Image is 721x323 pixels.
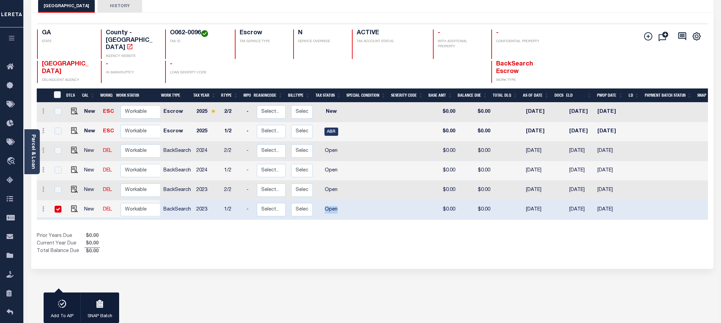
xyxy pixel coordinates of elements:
td: - [244,181,254,200]
th: &nbsp;&nbsp;&nbsp;&nbsp;&nbsp;&nbsp;&nbsp;&nbsp;&nbsp;&nbsp; [37,88,50,103]
h4: O062-0096 [170,29,227,37]
td: Escrow [161,122,194,142]
span: $0.00 [84,248,100,255]
th: Tax Year: activate to sort column ascending [191,88,218,103]
p: CONFIDENTIAL PROPERTY [496,39,547,44]
td: 1/2 [221,161,244,181]
p: TAX ID [170,39,227,44]
td: 2/2 [221,142,244,161]
p: IN BANKRUPTCY [106,70,157,75]
td: Prior Years Due [37,232,84,240]
td: 2/2 [221,181,244,200]
th: DTLS [64,88,79,103]
span: - [170,61,172,67]
span: - [496,30,499,36]
a: ESC [103,109,114,114]
td: [DATE] [595,161,626,181]
p: STATE [42,39,93,44]
h4: Escrow [240,29,285,37]
span: ABR [324,128,338,136]
span: BackSearch Escrow [496,61,533,75]
td: 2024 [194,161,221,181]
p: TAX ACCOUNT STATUS [357,39,425,44]
td: New [81,103,100,122]
a: DEL [103,207,112,212]
p: LOAN SEVERITY CODE [170,70,227,75]
td: New [81,161,100,181]
th: Work Type [158,88,191,103]
td: [DATE] [595,122,626,142]
p: DELINQUENT AGENCY [42,78,93,83]
td: Open [316,200,347,220]
th: BillType: activate to sort column ascending [285,88,312,103]
a: DEL [103,148,112,153]
td: 2025 [194,103,221,122]
td: New [316,103,347,122]
span: [GEOGRAPHIC_DATA] [42,61,89,75]
p: SNAP Batch [88,313,112,320]
td: New [81,200,100,220]
td: 2023 [194,200,221,220]
td: $0.00 [458,161,493,181]
p: TAX SERVICE TYPE [240,39,285,44]
td: $0.00 [458,122,493,142]
h4: GA [42,29,93,37]
td: - [244,161,254,181]
td: $0.00 [458,181,493,200]
span: $0.00 [84,232,100,240]
th: MPO [241,88,251,103]
td: [DATE] [595,181,626,200]
a: DEL [103,168,112,173]
td: [DATE] [566,142,595,161]
td: - [244,142,254,161]
span: $0.00 [84,240,100,248]
th: Tax Status: activate to sort column ascending [312,88,344,103]
h4: ACTIVE [357,29,425,37]
a: ESC [103,129,114,134]
td: 2/2 [221,103,244,122]
td: $0.00 [458,103,493,122]
td: [DATE] [523,200,554,220]
td: [DATE] [566,103,595,122]
h4: N [298,29,343,37]
th: LD: activate to sort column ascending [626,88,642,103]
th: ELD: activate to sort column ascending [563,88,594,103]
th: WorkQ [98,88,113,103]
td: $0.00 [429,161,458,181]
td: [DATE] [566,200,595,220]
td: New [81,181,100,200]
td: [DATE] [523,161,554,181]
a: Parcel & Loan [31,134,35,169]
th: As of Date: activate to sort column ascending [520,88,552,103]
td: Current Year Due [37,240,84,248]
td: [DATE] [566,122,595,142]
span: - [438,30,440,36]
td: 2025 [194,122,221,142]
th: &nbsp; [50,88,64,103]
th: Base Amt: activate to sort column ascending [426,88,455,103]
td: 2024 [194,142,221,161]
p: Add To AIP [51,313,73,320]
td: $0.00 [429,181,458,200]
td: - [244,200,254,220]
span: - [106,61,108,67]
td: [DATE] [523,142,554,161]
th: CAL: activate to sort column ascending [79,88,98,103]
td: BackSearch [161,161,194,181]
td: Open [316,181,347,200]
td: $0.00 [429,122,458,142]
th: Total DLQ: activate to sort column ascending [490,88,520,103]
td: BackSearch [161,181,194,200]
th: RType: activate to sort column ascending [218,88,241,103]
td: [DATE] [523,122,554,142]
th: SNAP: activate to sort column ascending [695,88,716,103]
p: SERVICE OVERRIDE [298,39,343,44]
td: $0.00 [458,200,493,220]
td: - [244,103,254,122]
th: Docs [552,88,564,103]
td: [DATE] [595,142,626,161]
td: [DATE] [523,103,554,122]
td: [DATE] [523,181,554,200]
td: 2023 [194,181,221,200]
td: 1/2 [221,200,244,220]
